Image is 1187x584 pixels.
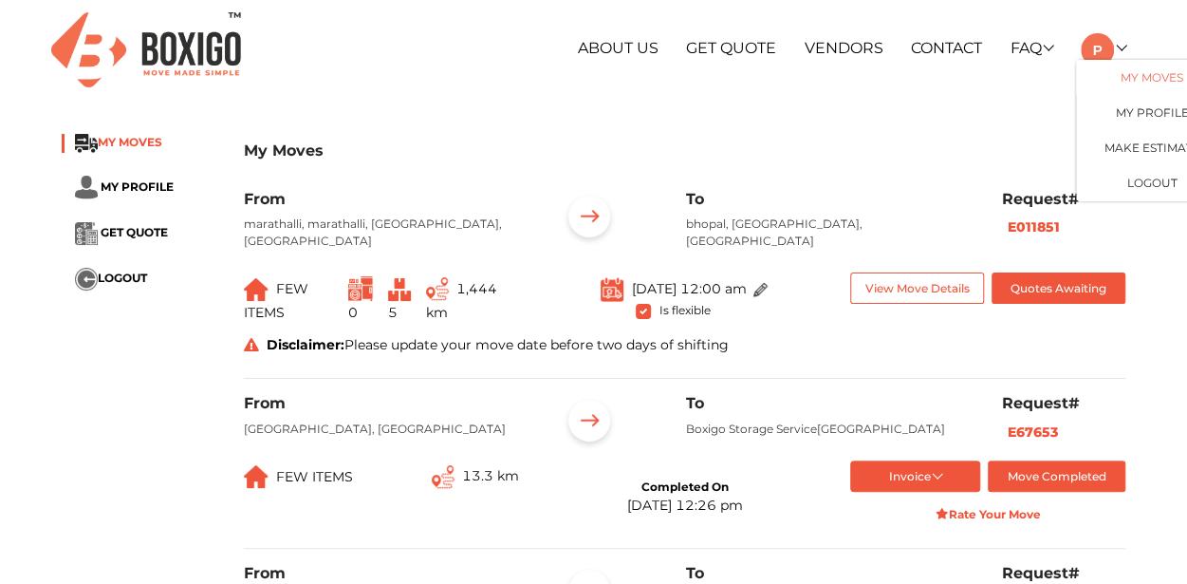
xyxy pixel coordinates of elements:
a: Contact [911,39,982,57]
h6: To [686,394,974,412]
h6: From [244,190,531,208]
span: FEW ITEMS [276,468,353,485]
strong: Rate Your Move [936,507,1041,521]
img: ... [244,465,269,488]
a: ...MY MOVES [75,135,162,149]
div: Completed On [640,479,728,496]
p: [GEOGRAPHIC_DATA], [GEOGRAPHIC_DATA] [244,421,531,438]
p: marathalli, marathalli, [GEOGRAPHIC_DATA], [GEOGRAPHIC_DATA] [244,216,531,250]
div: Please update your move date before two days of shifting [230,335,1140,355]
span: [DATE] 12:00 am [631,280,746,297]
button: Quotes Awaiting [992,273,1125,304]
h6: Request# [1002,394,1125,412]
h3: My Moves [244,141,1125,160]
img: ... [560,190,619,249]
img: ... [388,278,411,301]
span: MY PROFILE [101,179,174,194]
b: E011851 [1008,218,1060,235]
h6: To [686,564,974,582]
p: Boxigo Storage Service[GEOGRAPHIC_DATA] [686,421,974,438]
p: bhopal, [GEOGRAPHIC_DATA], [GEOGRAPHIC_DATA] [686,216,974,250]
button: E67653 [1002,422,1064,443]
a: FAQ [1010,39,1052,57]
button: View Move Details [850,273,984,304]
img: ... [601,276,623,302]
span: 1,444 km [426,280,497,321]
img: ... [75,134,98,153]
span: GET QUOTE [101,225,168,239]
img: ... [75,176,98,199]
img: ... [75,222,98,245]
button: Rate Your Move [850,499,1125,529]
button: E011851 [1002,217,1066,238]
span: 0 [348,304,358,321]
a: ... MY PROFILE [75,179,174,194]
span: 5 [388,304,398,321]
button: Invoice [850,461,980,492]
div: [DATE] 12:26 pm [626,496,742,516]
img: ... [348,276,373,301]
a: About Us [577,39,658,57]
img: ... [244,278,269,301]
img: ... [75,268,98,291]
span: FEW ITEMS [244,280,308,321]
span: 13.3 km [462,467,519,484]
button: ...LOGOUT [75,268,147,291]
a: Get Quote [686,39,776,57]
img: ... [753,283,768,297]
strong: Disclaimer: [267,336,344,353]
b: E67653 [1008,424,1058,441]
h6: Request# [1002,190,1125,208]
h6: Request# [1002,564,1125,582]
h6: From [244,564,531,582]
span: Is flexible [658,300,710,317]
a: ... GET QUOTE [75,225,168,239]
h6: To [686,190,974,208]
img: ... [432,465,454,489]
a: Vendors [804,39,882,57]
img: ... [426,277,449,301]
button: Move Completed [988,461,1125,492]
img: Boxigo [51,12,241,87]
span: LOGOUT [98,271,147,285]
span: MY MOVES [98,135,162,149]
img: ... [560,394,619,453]
h6: From [244,394,531,412]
